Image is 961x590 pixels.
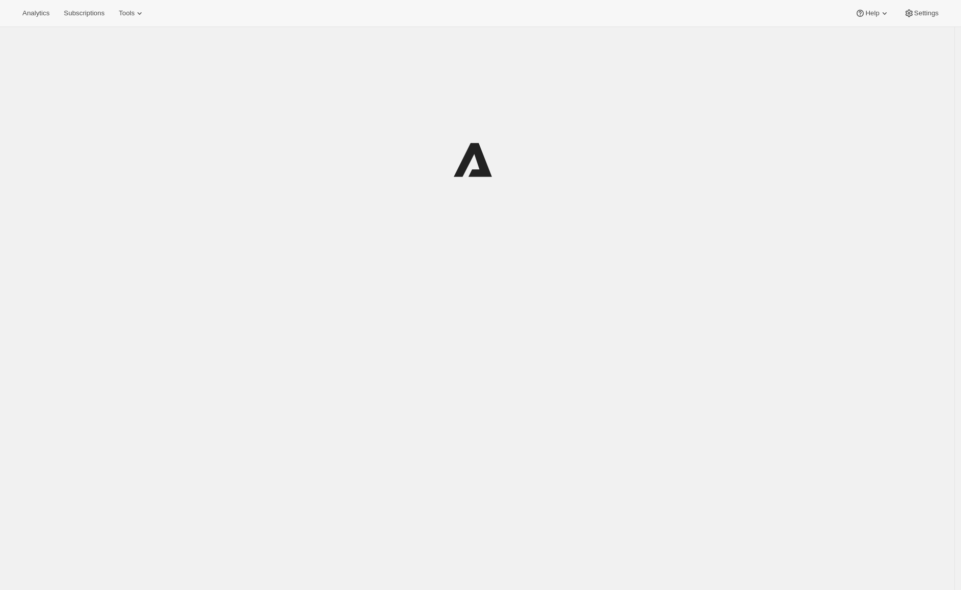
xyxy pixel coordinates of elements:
[898,6,945,20] button: Settings
[22,9,49,17] span: Analytics
[914,9,939,17] span: Settings
[119,9,134,17] span: Tools
[16,6,56,20] button: Analytics
[64,9,104,17] span: Subscriptions
[849,6,895,20] button: Help
[58,6,111,20] button: Subscriptions
[113,6,151,20] button: Tools
[865,9,879,17] span: Help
